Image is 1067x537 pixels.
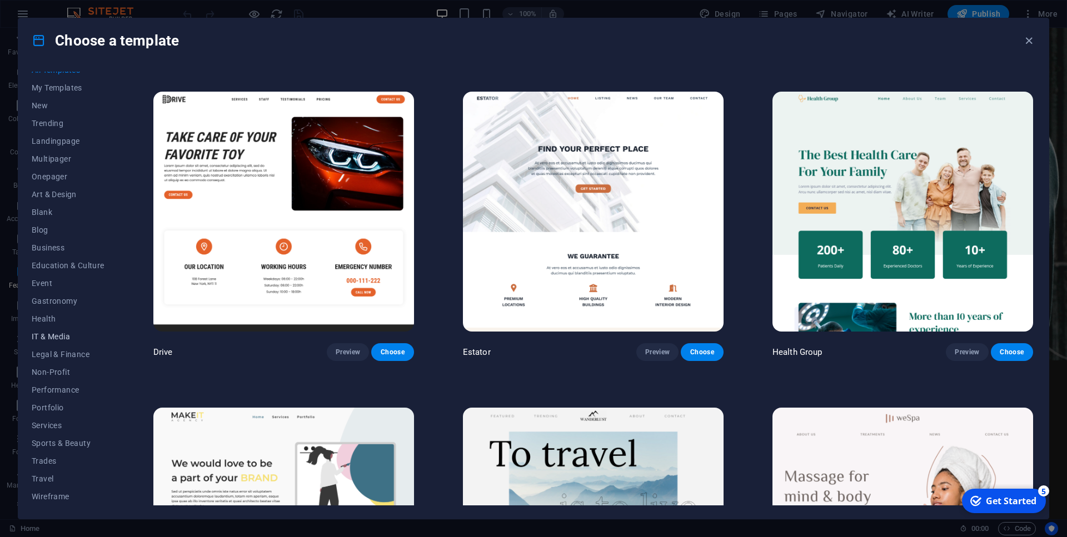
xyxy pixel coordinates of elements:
[32,119,104,128] span: Trending
[32,32,179,49] h4: Choose a template
[32,434,104,452] button: Sports & Beauty
[32,328,104,345] button: IT & Media
[32,363,104,381] button: Non-Profit
[32,239,104,257] button: Business
[32,79,104,97] button: My Templates
[32,474,104,483] span: Travel
[32,310,104,328] button: Health
[380,348,405,357] span: Choose
[645,348,670,357] span: Preview
[153,347,173,358] p: Drive
[32,221,104,239] button: Blog
[32,332,104,341] span: IT & Media
[32,381,104,399] button: Performance
[32,154,104,163] span: Multipager
[153,92,414,332] img: Drive
[32,114,104,132] button: Trending
[32,132,104,150] button: Landingpage
[336,348,360,357] span: Preview
[32,368,104,377] span: Non-Profit
[32,399,104,416] button: Portfolio
[327,343,369,361] button: Preview
[32,168,104,185] button: Onepager
[32,403,104,412] span: Portfolio
[32,137,104,145] span: Landingpage
[991,343,1033,361] button: Choose
[32,257,104,274] button: Education & Culture
[32,421,104,430] span: Services
[32,208,104,217] span: Blank
[32,345,104,363] button: Legal & Finance
[32,456,104,465] span: Trades
[371,343,413,361] button: Choose
[27,11,78,23] div: Get Started
[772,347,822,358] p: Health Group
[32,279,104,288] span: Event
[636,343,679,361] button: Preview
[955,348,979,357] span: Preview
[32,470,104,488] button: Travel
[32,416,104,434] button: Services
[946,343,988,361] button: Preview
[463,92,724,332] img: Estator
[32,492,104,501] span: Wireframe
[32,314,104,323] span: Health
[32,150,104,168] button: Multipager
[32,225,104,234] span: Blog
[32,97,104,114] button: New
[32,350,104,359] span: Legal & Finance
[32,488,104,505] button: Wireframe
[32,190,104,199] span: Art & Design
[32,172,104,181] span: Onepager
[32,274,104,292] button: Event
[690,348,714,357] span: Choose
[3,4,87,29] div: Get Started 5 items remaining, 0% complete
[32,243,104,252] span: Business
[32,452,104,470] button: Trades
[32,385,104,394] span: Performance
[32,185,104,203] button: Art & Design
[32,83,104,92] span: My Templates
[681,343,723,361] button: Choose
[32,439,104,448] span: Sports & Beauty
[32,297,104,305] span: Gastronomy
[463,347,491,358] p: Estator
[32,203,104,221] button: Blank
[32,261,104,270] span: Education & Culture
[772,92,1033,332] img: Health Group
[79,1,91,12] div: 5
[32,292,104,310] button: Gastronomy
[32,101,104,110] span: New
[1000,348,1024,357] span: Choose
